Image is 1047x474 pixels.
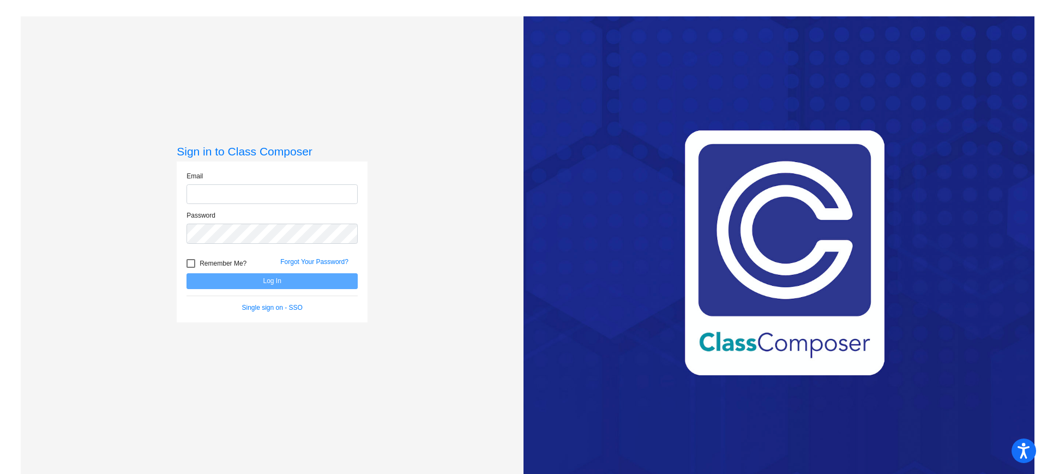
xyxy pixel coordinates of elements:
[200,257,246,270] span: Remember Me?
[186,171,203,181] label: Email
[242,304,303,311] a: Single sign on - SSO
[186,273,358,289] button: Log In
[186,211,215,220] label: Password
[177,145,368,158] h3: Sign in to Class Composer
[280,258,348,266] a: Forgot Your Password?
